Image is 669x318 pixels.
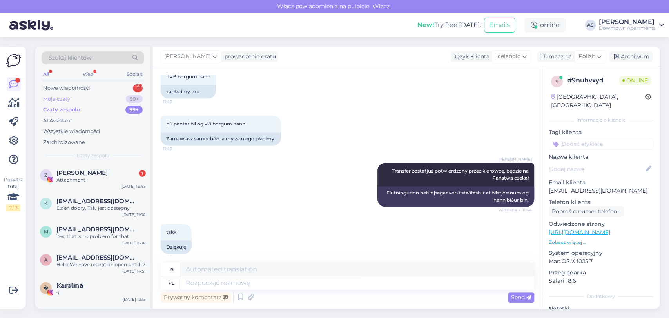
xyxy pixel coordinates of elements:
b: New! [417,21,434,29]
div: Try free [DATE]: [417,20,481,30]
div: Socials [125,69,144,79]
div: Nowe wiadomości [43,84,90,92]
span: kamila.cichopek@gmail.com [56,198,138,205]
span: mantydutton@gmail.com [56,226,138,233]
span: þú pantar bíl og við borgum hann [166,121,245,127]
div: zapłacimy mu [161,85,216,98]
span: ania.pieczara8@gmail.com [56,254,138,261]
p: Tagi klienta [549,128,653,136]
div: Dziękuję [161,240,192,254]
span: Czaty zespołu [77,152,109,159]
span: � [44,285,48,291]
span: Transfer został już potwierdzony przez kierowcę, będzie na Państwa czekał [392,168,530,181]
input: Dodaj nazwę [549,165,644,173]
div: Tłumacz na [537,53,572,61]
div: 2 / 3 [6,204,20,211]
div: 1 [139,170,146,177]
div: :) [56,289,146,296]
div: 1 [133,84,143,92]
div: All [42,69,51,79]
p: Telefon klienta [549,198,653,206]
p: System operacyjny [549,249,653,257]
p: [EMAIL_ADDRESS][DOMAIN_NAME] [549,187,653,195]
div: [DATE] 19:10 [122,212,146,218]
button: Emails [484,18,515,33]
div: AS [585,20,596,31]
a: [PERSON_NAME]Downtown Apartments [599,19,664,31]
div: Poproś o numer telefonu [549,206,624,217]
input: Dodać etykietę [549,138,653,150]
div: Downtown Apartments [599,25,656,31]
span: Send [511,294,531,301]
span: 11:40 [163,146,192,152]
div: Informacje o kliencie [549,116,653,124]
div: [DATE] 16:10 [122,240,146,246]
div: # 9nuhvxyd [567,76,619,85]
span: Icelandic [496,52,520,61]
div: [PERSON_NAME] [599,19,656,25]
div: Archiwum [609,51,653,62]
img: Askly Logo [6,53,21,68]
span: 11:40 [163,99,192,105]
div: Prywatny komentarz [161,292,231,303]
p: Zobacz więcej ... [549,239,653,246]
div: online [524,18,566,32]
p: Przeglądarka [549,269,653,277]
p: Nazwa klienta [549,153,653,161]
div: AI Assistant [43,117,72,125]
div: Zamawiasz samochód, a my za niego płacimy. [161,132,281,145]
p: Notatki [549,305,653,313]
span: Polish [578,52,595,61]
div: Moje czaty [43,95,70,103]
span: Włącz [370,3,392,10]
div: [DATE] 13:15 [123,296,146,302]
p: Email klienta [549,178,653,187]
span: Online [619,76,651,85]
div: pl [169,276,174,290]
div: is [170,263,174,276]
span: Żaneta Dudek [56,169,108,176]
div: Zarchiwizowane [43,138,85,146]
span: Ż [44,172,47,178]
div: Czaty zespołu [43,106,80,114]
div: Dodatkowy [549,293,653,300]
div: Hello We have reception open untill 17 [56,261,146,268]
div: [DATE] 15:45 [121,184,146,189]
div: Język Klienta [451,53,490,61]
p: Safari 18.6 [549,277,653,285]
div: 99+ [125,106,143,114]
div: prowadzenie czatu [221,53,276,61]
a: [URL][DOMAIN_NAME] [549,229,610,236]
div: Yes, that is no problem for that [56,233,146,240]
span: a [44,257,48,263]
div: Attachment [56,176,146,184]
span: [PERSON_NAME] [498,156,532,162]
div: [GEOGRAPHIC_DATA], [GEOGRAPHIC_DATA] [551,93,645,109]
span: k [44,200,48,206]
div: Web [81,69,95,79]
span: 11:48 [163,254,192,260]
div: [DATE] 14:51 [122,268,146,274]
p: Mac OS X 10.15.7 [549,257,653,265]
span: Widziane ✓ 11:44 [498,207,532,213]
span: m [44,229,48,234]
span: il við borgum hann [166,74,210,80]
div: Popatrz tutaj [6,176,20,211]
span: Szukaj klientów [49,54,91,62]
span: 9 [556,78,558,84]
p: Odwiedzone strony [549,220,653,228]
span: takk [166,229,176,235]
div: 99+ [126,95,143,103]
div: Dzień dobry, Tak, jest dostępny [56,205,146,212]
div: Flutningurinn hefur þegar verið staðfestur af bílstjóranum og hann bíður þín. [377,186,534,207]
span: [PERSON_NAME] [164,52,211,61]
div: Wszystkie wiadomości [43,127,100,135]
span: 𝕂𝕒𝕣𝕠𝕝𝕚𝕟𝕒 [56,282,83,289]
